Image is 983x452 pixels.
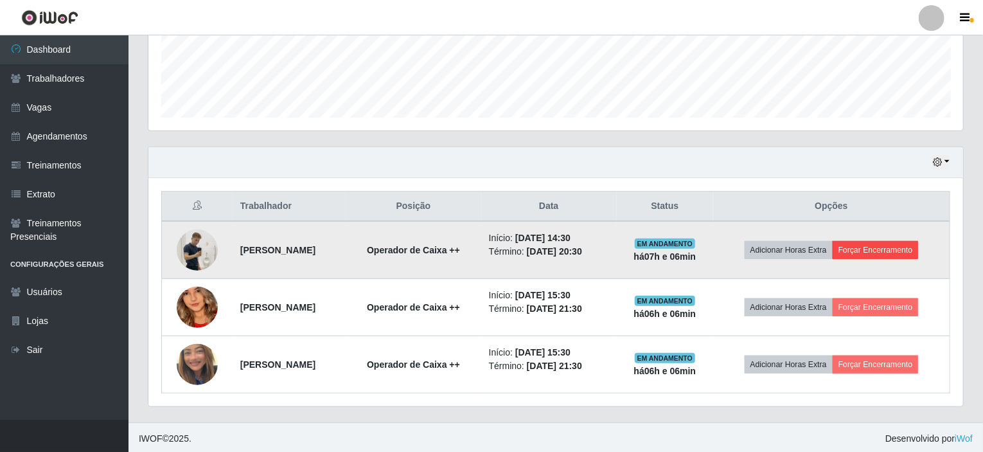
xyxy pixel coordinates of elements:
[713,192,950,222] th: Opções
[745,298,833,316] button: Adicionar Horas Extra
[635,239,696,249] span: EM ANDAMENTO
[240,359,315,370] strong: [PERSON_NAME]
[527,361,582,371] time: [DATE] 21:30
[515,290,571,300] time: [DATE] 15:30
[346,192,481,222] th: Posição
[177,263,218,352] img: 1748920057634.jpeg
[489,302,609,316] li: Término:
[233,192,346,222] th: Trabalhador
[481,192,617,222] th: Data
[489,289,609,302] li: Início:
[489,346,609,359] li: Início:
[177,328,218,401] img: 1755575109305.jpeg
[635,296,696,306] span: EM ANDAMENTO
[515,233,571,243] time: [DATE] 14:30
[139,433,163,444] span: IWOF
[489,231,609,245] li: Início:
[489,245,609,258] li: Término:
[240,245,315,255] strong: [PERSON_NAME]
[489,359,609,373] li: Término:
[833,356,919,374] button: Forçar Encerramento
[367,302,460,312] strong: Operador de Caixa ++
[885,432,973,446] span: Desenvolvido por
[635,353,696,363] span: EM ANDAMENTO
[367,245,460,255] strong: Operador de Caixa ++
[367,359,460,370] strong: Operador de Caixa ++
[833,241,919,259] button: Forçar Encerramento
[745,356,833,374] button: Adicionar Horas Extra
[955,433,973,444] a: iWof
[527,246,582,257] time: [DATE] 20:30
[177,213,218,287] img: 1754225362816.jpeg
[617,192,713,222] th: Status
[139,432,191,446] span: © 2025 .
[634,251,696,262] strong: há 07 h e 06 min
[515,347,571,357] time: [DATE] 15:30
[833,298,919,316] button: Forçar Encerramento
[634,309,696,319] strong: há 06 h e 06 min
[21,10,78,26] img: CoreUI Logo
[527,303,582,314] time: [DATE] 21:30
[240,302,315,312] strong: [PERSON_NAME]
[634,366,696,376] strong: há 06 h e 06 min
[745,241,833,259] button: Adicionar Horas Extra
